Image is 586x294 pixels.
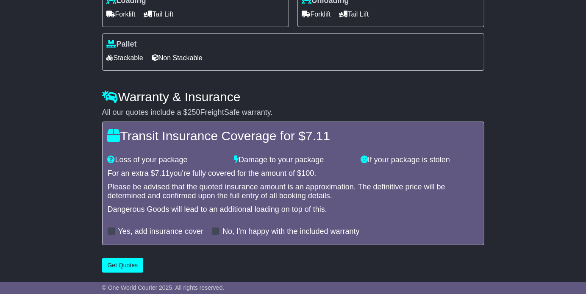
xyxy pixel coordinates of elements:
[102,258,144,273] button: Get Quotes
[107,51,143,64] span: Stackable
[118,227,203,236] label: Yes, add insurance cover
[108,183,479,201] div: Please be advised that the quoted insurance amount is an approximation. The definitive price will...
[230,155,356,165] div: Damage to your package
[339,8,369,21] span: Tail Lift
[107,40,137,49] label: Pallet
[305,129,330,143] span: 7.11
[155,169,170,178] span: 7.11
[102,108,484,117] div: All our quotes include a $ FreightSafe warranty.
[144,8,174,21] span: Tail Lift
[222,227,360,236] label: No, I'm happy with the included warranty
[188,108,200,116] span: 250
[108,169,479,178] div: For an extra $ you're fully covered for the amount of $ .
[301,169,314,178] span: 100
[108,129,479,143] h4: Transit Insurance Coverage for $
[102,90,484,104] h4: Warranty & Insurance
[152,51,203,64] span: Non Stackable
[103,155,230,165] div: Loss of your package
[356,155,483,165] div: If your package is stolen
[302,8,331,21] span: Forklift
[107,8,136,21] span: Forklift
[108,205,479,214] div: Dangerous Goods will lead to an additional loading on top of this.
[102,284,225,291] span: © One World Courier 2025. All rights reserved.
